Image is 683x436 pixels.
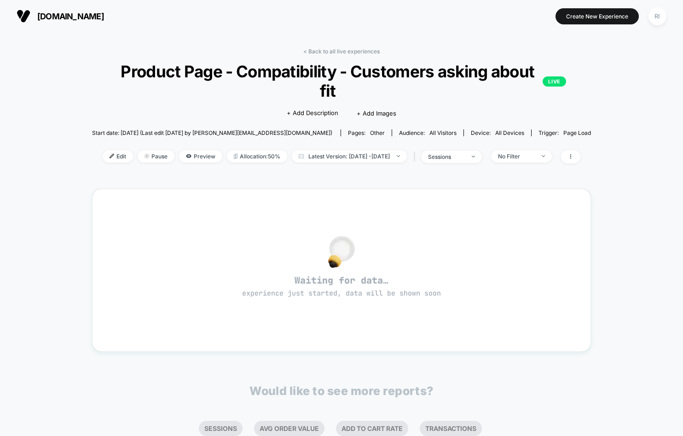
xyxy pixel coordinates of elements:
[287,109,338,118] span: + Add Description
[357,110,396,117] span: + Add Images
[543,76,566,87] p: LIVE
[138,150,174,163] span: Pause
[249,384,434,398] p: Would like to see more reports?
[428,153,465,160] div: sessions
[328,236,355,268] img: no_data
[254,421,324,436] li: Avg Order Value
[370,129,385,136] span: other
[109,274,574,298] span: Waiting for data…
[234,154,237,159] img: rebalance
[145,154,149,158] img: end
[14,9,107,23] button: [DOMAIN_NAME]
[17,9,30,23] img: Visually logo
[336,421,408,436] li: Add To Cart Rate
[299,154,304,158] img: calendar
[495,129,524,136] span: all devices
[242,289,441,298] span: experience just started, data will be shown soon
[397,155,400,157] img: end
[411,150,421,163] span: |
[646,7,669,26] button: RI
[348,129,385,136] div: Pages:
[110,154,114,158] img: edit
[399,129,457,136] div: Audience:
[556,8,639,24] button: Create New Experience
[92,129,332,136] span: Start date: [DATE] (Last edit [DATE] by [PERSON_NAME][EMAIL_ADDRESS][DOMAIN_NAME])
[199,421,243,436] li: Sessions
[463,129,531,136] span: Device:
[498,153,535,160] div: No Filter
[542,155,545,157] img: end
[117,62,566,100] span: Product Page - Compatibility - Customers asking about fit
[37,12,104,21] span: [DOMAIN_NAME]
[292,150,407,163] span: Latest Version: [DATE] - [DATE]
[227,150,287,163] span: Allocation: 50%
[420,421,482,436] li: Transactions
[472,156,475,157] img: end
[303,48,380,55] a: < Back to all live experiences
[538,129,591,136] div: Trigger:
[563,129,591,136] span: Page Load
[103,150,133,163] span: Edit
[648,7,666,25] div: RI
[429,129,457,136] span: All Visitors
[179,150,222,163] span: Preview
